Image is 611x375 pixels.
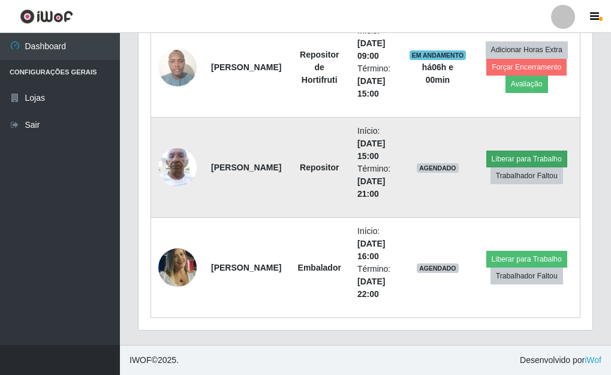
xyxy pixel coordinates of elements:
li: Início: [357,125,395,163]
time: [DATE] 15:00 [357,139,385,161]
li: Término: [357,62,395,100]
img: 1733239406405.jpeg [158,240,197,295]
span: IWOF [130,355,152,365]
span: AGENDADO [417,163,459,173]
span: © 2025 . [130,354,179,367]
button: Liberar para Trabalho [486,251,567,268]
time: [DATE] 09:00 [357,38,385,61]
img: 1743965211684.jpeg [158,142,197,193]
time: [DATE] 21:00 [357,176,385,199]
li: Início: [357,25,395,62]
span: AGENDADO [417,263,459,273]
strong: Repositor [300,163,339,172]
li: Término: [357,263,395,301]
span: EM ANDAMENTO [410,50,466,60]
img: CoreUI Logo [20,9,73,24]
strong: Embalador [298,263,341,272]
button: Trabalhador Faltou [490,268,563,284]
strong: Repositor de Hortifruti [300,50,339,85]
strong: há 06 h e 00 min [422,62,453,85]
button: Liberar para Trabalho [486,151,567,167]
button: Avaliação [505,76,548,92]
time: [DATE] 15:00 [357,76,385,98]
span: Desenvolvido por [520,354,601,367]
li: Término: [357,163,395,200]
a: iWof [585,355,601,365]
button: Forçar Encerramento [486,59,567,76]
strong: [PERSON_NAME] [211,263,281,272]
img: 1746382932878.jpeg [158,41,197,92]
strong: [PERSON_NAME] [211,163,281,172]
button: Adicionar Horas Extra [486,41,568,58]
button: Trabalhador Faltou [490,167,563,184]
time: [DATE] 22:00 [357,277,385,299]
strong: [PERSON_NAME] [211,62,281,72]
li: Início: [357,225,395,263]
time: [DATE] 16:00 [357,239,385,261]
